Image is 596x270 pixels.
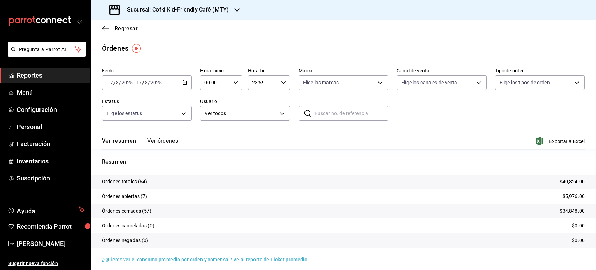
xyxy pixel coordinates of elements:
a: Pregunta a Parrot AI [5,51,86,58]
label: Canal de venta [397,68,486,73]
button: open_drawer_menu [77,18,82,24]
p: $0.00 [572,222,585,229]
span: / [113,80,116,85]
span: Suscripción [17,173,85,183]
a: ¿Quieres ver el consumo promedio por orden y comensal? Ve al reporte de Ticket promedio [102,257,307,262]
p: Resumen [102,158,585,166]
span: Recomienda Parrot [17,222,85,231]
span: Ayuda [17,206,76,214]
p: $0.00 [572,237,585,244]
h3: Sucursal: Cofki Kid-Friendly Café (MTY) [122,6,229,14]
span: Personal [17,122,85,132]
input: -- [136,80,142,85]
p: Órdenes canceladas (0) [102,222,154,229]
input: -- [145,80,148,85]
span: Configuración [17,105,85,114]
span: Sugerir nueva función [8,260,85,267]
span: Reportes [17,71,85,80]
button: Pregunta a Parrot AI [8,42,86,57]
label: Hora fin [248,68,290,73]
span: / [119,80,121,85]
p: Órdenes totales (64) [102,178,147,185]
div: Órdenes [102,43,128,54]
label: Usuario [200,99,290,104]
input: ---- [121,80,133,85]
p: Órdenes abiertas (7) [102,193,147,200]
input: -- [107,80,113,85]
span: Regresar [115,25,138,32]
span: Elige los canales de venta [401,79,457,86]
button: Exportar a Excel [537,137,585,145]
p: $34,848.00 [560,207,585,215]
p: $5,976.00 [562,193,585,200]
span: Elige los tipos de orden [500,79,550,86]
span: [PERSON_NAME] [17,239,85,248]
span: Elige los estatus [106,110,142,117]
span: / [142,80,144,85]
span: / [148,80,150,85]
span: Ver todos [205,110,277,117]
input: ---- [150,80,162,85]
img: Tooltip marker [132,44,141,53]
span: Elige las marcas [303,79,339,86]
p: Órdenes cerradas (57) [102,207,152,215]
button: Ver resumen [102,137,136,149]
span: Facturación [17,139,85,149]
span: - [134,80,135,85]
input: Buscar no. de referencia [315,106,388,120]
span: Menú [17,88,85,97]
label: Hora inicio [200,68,242,73]
span: Inventarios [17,156,85,166]
div: navigation tabs [102,137,178,149]
label: Tipo de orden [495,68,585,73]
label: Estatus [102,99,192,104]
p: $40,824.00 [560,178,585,185]
button: Regresar [102,25,138,32]
button: Ver órdenes [147,137,178,149]
input: -- [116,80,119,85]
label: Marca [299,68,388,73]
span: Pregunta a Parrot AI [19,46,75,53]
label: Fecha [102,68,192,73]
p: Órdenes negadas (0) [102,237,148,244]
